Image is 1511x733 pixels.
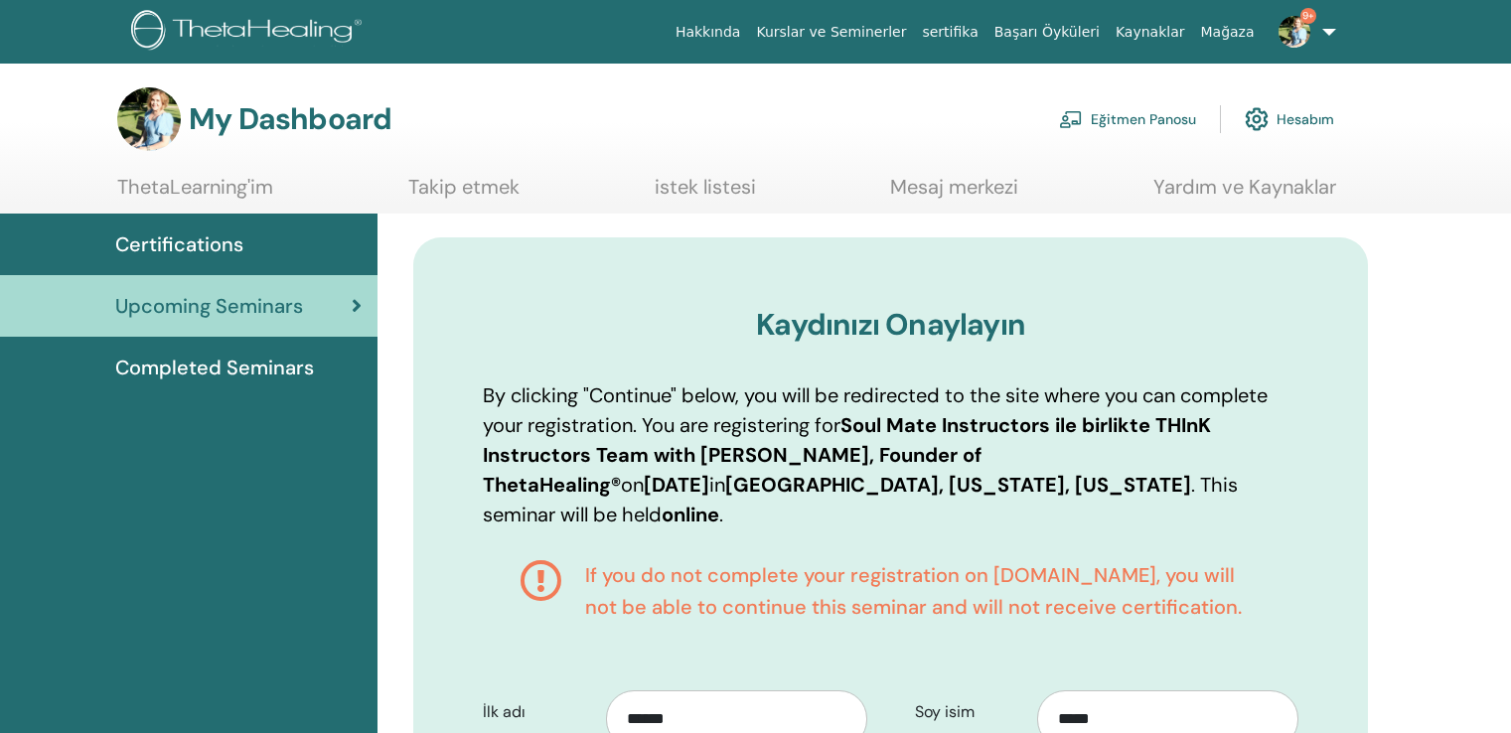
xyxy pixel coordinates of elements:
[585,559,1262,623] h4: If you do not complete your registration on [DOMAIN_NAME], you will not be able to continue this ...
[483,380,1298,529] p: By clicking "Continue" below, you will be redirected to the site where you can complete your regi...
[1300,8,1316,24] span: 9+
[890,175,1018,214] a: Mesaj merkezi
[115,353,314,382] span: Completed Seminars
[131,10,369,55] img: logo.png
[117,175,273,214] a: ThetaLearning'im
[1153,175,1336,214] a: Yardım ve Kaynaklar
[986,14,1108,51] a: Başarı Öyküleri
[115,229,243,259] span: Certifications
[468,693,606,731] label: İlk adı
[1059,97,1196,141] a: Eğitmen Panosu
[408,175,520,214] a: Takip etmek
[483,412,1211,498] b: Soul Mate Instructors ile birlikte THInK Instructors Team with [PERSON_NAME], Founder of ThetaHea...
[725,472,1191,498] b: [GEOGRAPHIC_DATA], [US_STATE], [US_STATE]
[1245,97,1334,141] a: Hesabım
[115,291,303,321] span: Upcoming Seminars
[662,502,719,527] b: online
[748,14,914,51] a: Kurslar ve Seminerler
[1192,14,1262,51] a: Mağaza
[483,307,1298,343] h3: Kaydınızı Onaylayın
[668,14,749,51] a: Hakkında
[117,87,181,151] img: default.jpg
[189,101,391,137] h3: My Dashboard
[900,693,1038,731] label: Soy isim
[1279,16,1310,48] img: default.jpg
[1245,102,1269,136] img: cog.svg
[655,175,756,214] a: istek listesi
[1059,110,1083,128] img: chalkboard-teacher.svg
[644,472,709,498] b: [DATE]
[914,14,985,51] a: sertifika
[1108,14,1193,51] a: Kaynaklar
